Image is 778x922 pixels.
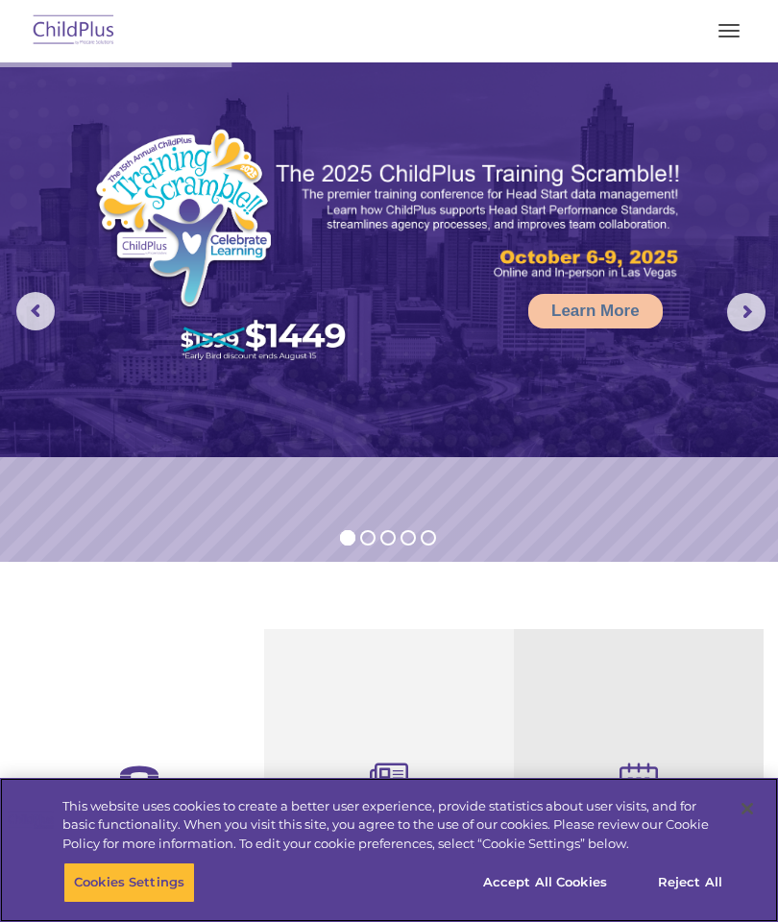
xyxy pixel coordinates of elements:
button: Close [726,788,768,830]
button: Accept All Cookies [473,862,618,903]
div: This website uses cookies to create a better user experience, provide statistics about user visit... [62,797,724,854]
button: Cookies Settings [63,862,195,903]
a: Learn More [528,294,663,328]
img: ChildPlus by Procare Solutions [29,9,119,54]
button: Reject All [630,862,750,903]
